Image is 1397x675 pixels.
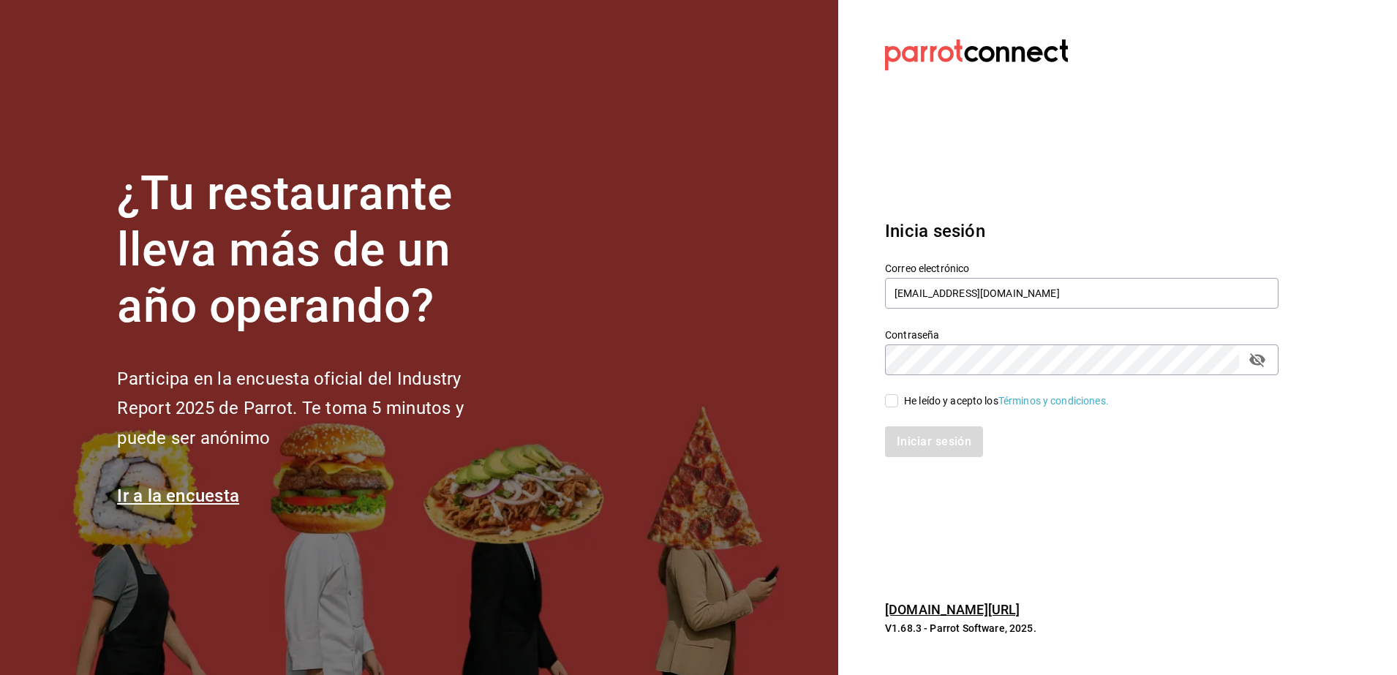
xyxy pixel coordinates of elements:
[885,330,1279,340] label: Contraseña
[117,486,239,506] a: Ir a la encuesta
[885,278,1279,309] input: Ingresa tu correo electrónico
[885,218,1279,244] h3: Inicia sesión
[1245,347,1270,372] button: passwordField
[885,602,1020,617] a: [DOMAIN_NAME][URL]
[117,166,512,334] h1: ¿Tu restaurante lleva más de un año operando?
[885,263,1279,274] label: Correo electrónico
[998,395,1109,407] a: Términos y condiciones.
[904,393,1109,409] div: He leído y acepto los
[885,621,1279,636] p: V1.68.3 - Parrot Software, 2025.
[117,364,512,453] h2: Participa en la encuesta oficial del Industry Report 2025 de Parrot. Te toma 5 minutos y puede se...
